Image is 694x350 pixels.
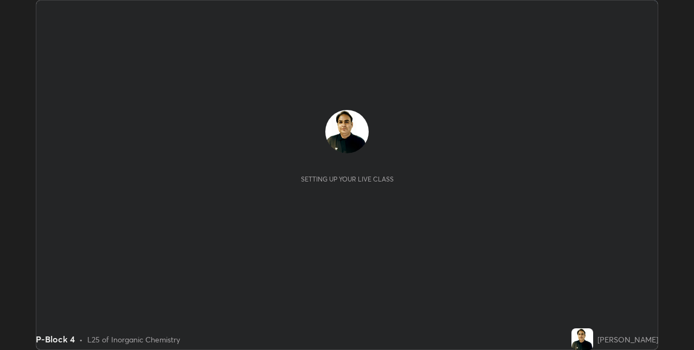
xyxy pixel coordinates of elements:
[597,334,658,345] div: [PERSON_NAME]
[36,333,75,346] div: P-Block 4
[325,110,369,153] img: 756836a876de46d1bda29e5641fbe2af.jpg
[571,328,593,350] img: 756836a876de46d1bda29e5641fbe2af.jpg
[79,334,83,345] div: •
[87,334,180,345] div: L25 of Inorganic Chemistry
[301,175,394,183] div: Setting up your live class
